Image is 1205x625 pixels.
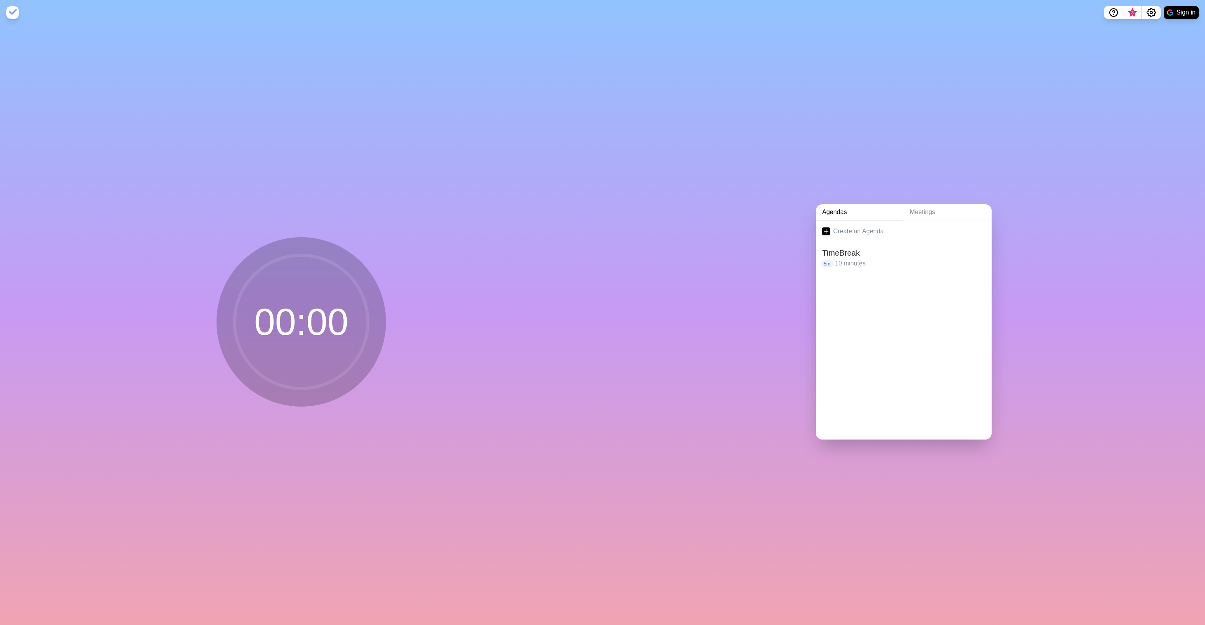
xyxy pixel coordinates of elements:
h2: TimeBreak [822,247,985,259]
button: What’s new [1123,6,1142,19]
a: Agendas [816,204,903,220]
button: Sign in [1164,6,1199,19]
p: 10 minutes [835,259,985,268]
a: Create an Agenda [816,220,992,242]
button: Settings [1142,6,1161,19]
button: Help [1104,6,1123,19]
p: 5m [821,260,834,267]
img: google logo [1167,9,1173,16]
span: 3 [1129,10,1136,16]
img: timeblocks logo [6,6,19,19]
a: Meetings [903,204,992,220]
